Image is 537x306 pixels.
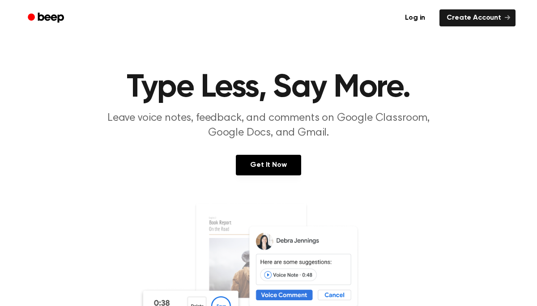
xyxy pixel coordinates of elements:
[439,9,516,26] a: Create Account
[39,72,498,104] h1: Type Less, Say More.
[21,9,72,27] a: Beep
[396,8,434,28] a: Log in
[236,155,301,175] a: Get It Now
[97,111,440,140] p: Leave voice notes, feedback, and comments on Google Classroom, Google Docs, and Gmail.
